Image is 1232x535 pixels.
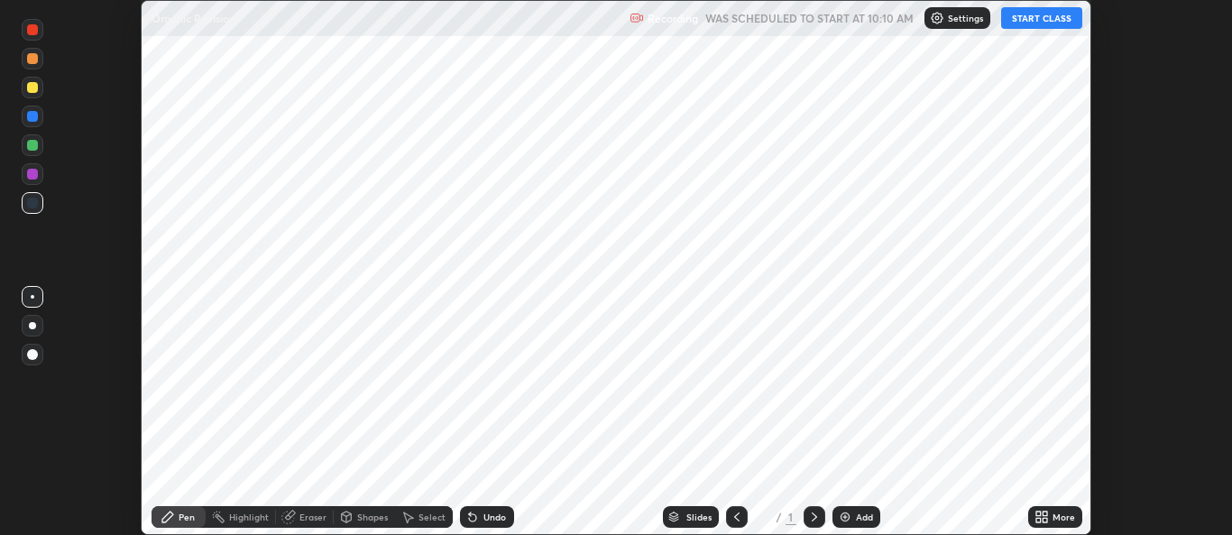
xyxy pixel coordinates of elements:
[948,14,983,23] p: Settings
[229,512,269,521] div: Highlight
[152,11,235,25] p: Organic Revision
[179,512,195,521] div: Pen
[686,512,712,521] div: Slides
[777,512,782,522] div: /
[930,11,944,25] img: class-settings-icons
[856,512,873,521] div: Add
[705,10,914,26] h5: WAS SCHEDULED TO START AT 10:10 AM
[648,12,698,25] p: Recording
[630,11,644,25] img: recording.375f2c34.svg
[786,509,796,525] div: 1
[838,510,852,524] img: add-slide-button
[755,512,773,522] div: 1
[299,512,326,521] div: Eraser
[1053,512,1075,521] div: More
[418,512,446,521] div: Select
[357,512,388,521] div: Shapes
[1001,7,1082,29] button: START CLASS
[483,512,506,521] div: Undo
